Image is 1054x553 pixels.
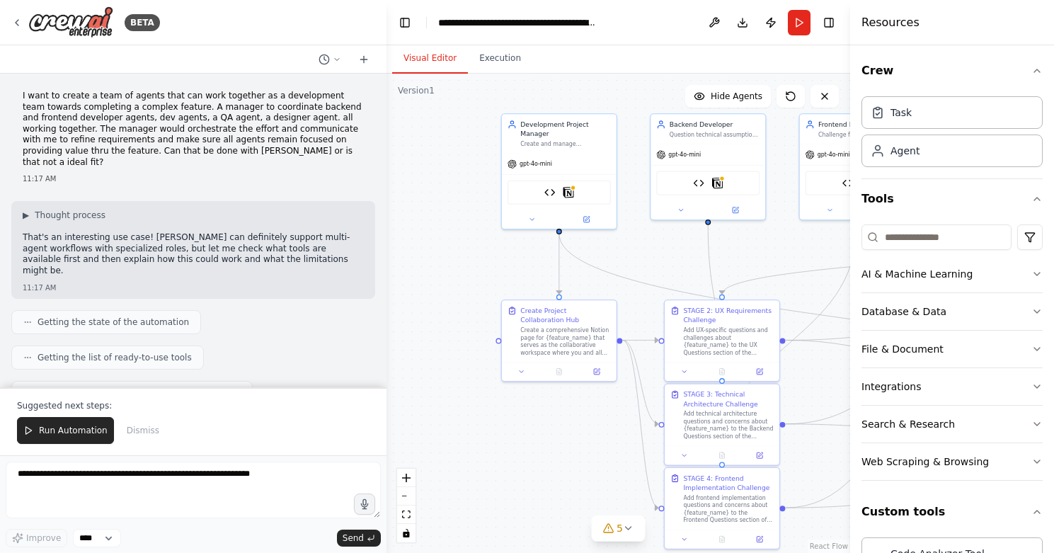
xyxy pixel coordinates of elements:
[544,187,556,198] img: Code Generator Tool
[711,91,762,102] span: Hide Agents
[520,160,552,168] span: gpt-4o-mini
[890,106,912,120] div: Task
[6,529,67,547] button: Improve
[704,224,727,378] g: Edge from 0eb4cd29-e2f0-492c-8983-4a56f1474c55 to 1da4580d-c3a1-420f-b5d9-1195725e7a80
[861,455,989,469] div: Web Scraping & Browsing
[23,91,364,168] p: I want to create a team of agents that can work together as a development team towards completing...
[39,425,108,436] span: Run Automation
[861,51,1043,91] button: Crew
[23,232,364,276] p: That's an interesting use case! [PERSON_NAME] can definitely support multi-agent workflows with s...
[520,140,611,148] div: Create and manage collaborative project documents for {feature_name} where all team members can a...
[685,85,771,108] button: Hide Agents
[709,205,762,216] button: Open in side panel
[664,383,780,465] div: STAGE 3: Technical Architecture ChallengeAdd technical architecture questions and concerns about ...
[35,210,105,221] span: Thought process
[861,256,1043,292] button: AI & Machine Learning
[861,267,973,281] div: AI & Machine Learning
[397,524,416,542] button: toggle interactivity
[23,210,105,221] button: ▶Thought process
[623,336,659,513] g: Edge from 5c5674fc-eb3c-4142-97b2-a1a3b871a9ab to 61e3081b-ecdb-4219-b7c8-2d33e7acf0e7
[28,6,113,38] img: Logo
[861,443,1043,480] button: Web Scraping & Browsing
[819,13,839,33] button: Hide right sidebar
[683,474,774,492] div: STAGE 4: Frontend Implementation Challenge
[343,532,364,544] span: Send
[861,219,1043,492] div: Tools
[702,450,742,461] button: No output available
[23,210,29,221] span: ▶
[861,417,955,431] div: Search & Research
[650,113,766,220] div: Backend DeveloperQuestion technical assumptions and challenge unclear requirements before impleme...
[353,51,375,68] button: Start a new chat
[26,532,61,544] span: Improve
[554,234,563,295] g: Edge from 1383a1d9-435e-441d-b8b9-630f92a48ba0 to 5c5674fc-eb3c-4142-97b2-a1a3b871a9ab
[670,120,760,129] div: Backend Developer
[818,120,909,129] div: Frontend Developer
[520,326,611,356] div: Create a comprehensive Notion page for {feature_name} that serves as the collaborative workspace ...
[683,390,774,409] div: STAGE 3: Technical Architecture Challenge
[397,506,416,524] button: fit view
[397,469,416,542] div: React Flow controls
[591,515,646,542] button: 5
[810,542,848,550] a: React Flow attribution
[664,300,780,382] div: STAGE 2: UX Requirements ChallengeAdd UX-specific questions and challenges about {feature_name} t...
[395,13,415,33] button: Hide left sidebar
[683,326,774,356] div: Add UX-specific questions and challenges about {feature_name} to the UX Questions section of the ...
[861,342,944,356] div: File & Document
[520,120,611,138] div: Development Project Manager
[861,492,1043,532] button: Custom tools
[617,521,623,535] span: 5
[664,467,780,549] div: STAGE 4: Frontend Implementation ChallengeAdd frontend implementation questions and concerns abou...
[623,336,659,429] g: Edge from 5c5674fc-eb3c-4142-97b2-a1a3b871a9ab to 1da4580d-c3a1-420f-b5d9-1195725e7a80
[397,469,416,487] button: zoom in
[397,487,416,506] button: zoom out
[560,214,612,225] button: Open in side panel
[23,283,364,293] div: 11:17 AM
[683,494,774,524] div: Add frontend implementation questions and concerns about {feature_name} to the Frontend Questions...
[668,151,701,159] span: gpt-4o-mini
[398,85,435,96] div: Version 1
[438,16,597,30] nav: breadcrumb
[501,300,617,382] div: Create Project Collaboration HubCreate a comprehensive Notion page for {feature_name} that serves...
[861,304,946,319] div: Database & Data
[520,306,611,324] div: Create Project Collaboration Hub
[670,131,760,139] div: Question technical assumptions and challenge unclear requirements before implementing backend sol...
[743,534,775,545] button: Open in side panel
[693,178,704,189] img: Code Generator Tool
[623,336,659,345] g: Edge from 5c5674fc-eb3c-4142-97b2-a1a3b871a9ab to f9d204f4-547c-4f7a-9891-5c34dac2290e
[818,151,850,159] span: gpt-4o-mini
[861,406,1043,443] button: Search & Research
[861,380,921,394] div: Integrations
[861,331,1043,367] button: File & Document
[890,144,920,158] div: Agent
[683,410,774,440] div: Add technical architecture questions and concerns about {feature_name} to the Backend Questions s...
[337,530,381,547] button: Send
[127,425,159,436] span: Dismiss
[818,131,909,139] div: Challenge frontend requirements that lack clarity on user interactions, browser support, and perf...
[702,534,742,545] button: No output available
[712,178,723,189] img: Notion
[861,91,1043,178] div: Crew
[120,417,166,444] button: Dismiss
[17,400,370,411] p: Suggested next steps:
[743,450,775,461] button: Open in side panel
[501,113,617,229] div: Development Project ManagerCreate and manage collaborative project documents for {feature_name} w...
[861,368,1043,405] button: Integrations
[861,14,920,31] h4: Resources
[539,366,579,377] button: No output available
[861,179,1043,219] button: Tools
[354,494,375,515] button: Click to speak your automation idea
[861,293,1043,330] button: Database & Data
[468,44,532,74] button: Execution
[683,306,774,324] div: STAGE 2: UX Requirements Challenge
[702,366,742,377] button: No output available
[842,178,854,189] img: Code Generator Tool
[38,352,192,363] span: Getting the list of ready-to-use tools
[392,44,468,74] button: Visual Editor
[798,113,915,220] div: Frontend DeveloperChallenge frontend requirements that lack clarity on user interactions, browser...
[125,14,160,31] div: BETA
[743,366,775,377] button: Open in side panel
[17,417,114,444] button: Run Automation
[313,51,347,68] button: Switch to previous chat
[38,317,189,328] span: Getting the state of the automation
